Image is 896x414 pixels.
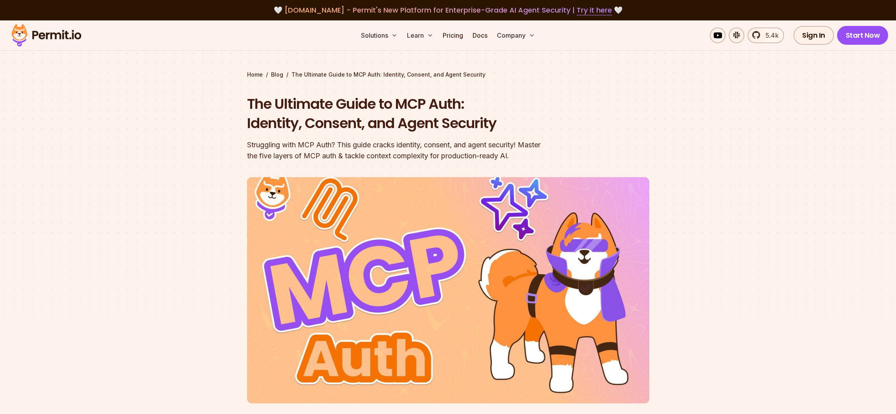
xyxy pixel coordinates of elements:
button: Learn [404,27,436,43]
div: 🤍 🤍 [19,5,877,16]
div: / / [247,71,649,79]
button: Company [494,27,538,43]
a: Home [247,71,263,79]
a: 5.4k [748,27,784,43]
h1: The Ultimate Guide to MCP Auth: Identity, Consent, and Agent Security [247,94,549,133]
a: Start Now [837,26,889,45]
span: 5.4k [761,31,779,40]
a: Sign In [793,26,834,45]
a: Pricing [440,27,466,43]
button: Solutions [358,27,401,43]
a: Docs [469,27,491,43]
img: The Ultimate Guide to MCP Auth: Identity, Consent, and Agent Security [247,177,649,403]
a: Try it here [577,5,612,15]
a: Blog [271,71,283,79]
img: Permit logo [8,22,85,49]
div: Struggling with MCP Auth? This guide cracks identity, consent, and agent security! Master the fiv... [247,139,549,161]
span: [DOMAIN_NAME] - Permit's New Platform for Enterprise-Grade AI Agent Security | [284,5,612,15]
